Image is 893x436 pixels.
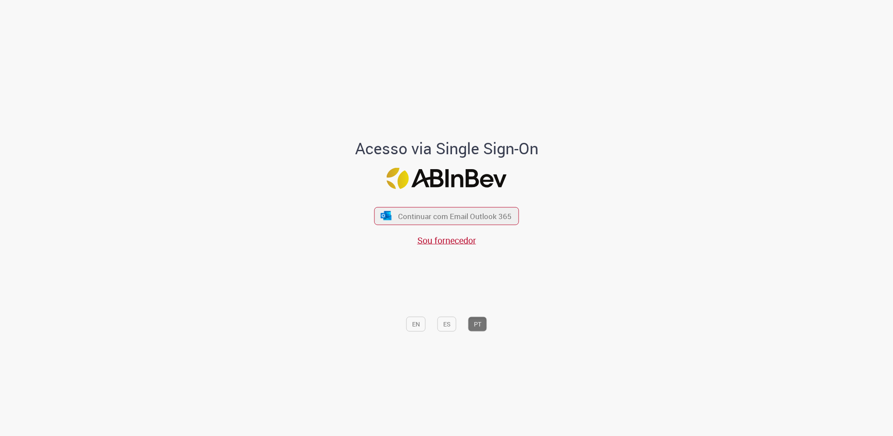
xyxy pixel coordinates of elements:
a: Sou fornecedor [417,234,476,246]
img: ícone Azure/Microsoft 360 [380,211,392,220]
button: ES [438,317,456,332]
h1: Acesso via Single Sign-On [325,140,568,157]
img: Logo ABInBev [387,167,507,189]
span: Continuar com Email Outlook 365 [398,211,512,221]
button: EN [406,317,426,332]
button: ícone Azure/Microsoft 360 Continuar com Email Outlook 365 [374,207,519,225]
button: PT [468,317,487,332]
